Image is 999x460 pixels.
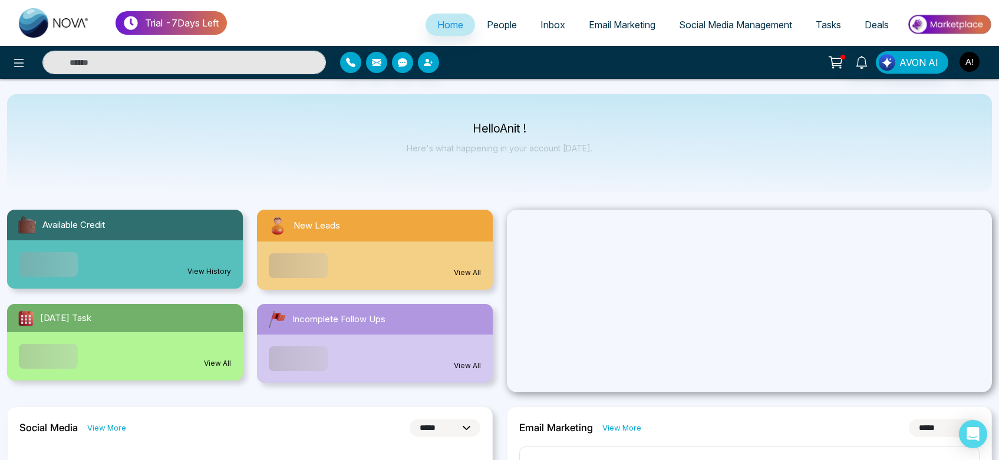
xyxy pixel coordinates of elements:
[437,19,463,31] span: Home
[853,14,901,36] a: Deals
[602,422,641,433] a: View More
[145,16,219,30] p: Trial - 7 Days Left
[540,19,565,31] span: Inbox
[42,219,105,232] span: Available Credit
[204,358,231,369] a: View All
[426,14,475,36] a: Home
[266,309,288,330] img: followUps.svg
[487,19,517,31] span: People
[879,54,895,71] img: Lead Flow
[187,266,231,277] a: View History
[454,360,481,371] a: View All
[865,19,889,31] span: Deals
[87,422,126,433] a: View More
[959,420,987,448] div: Open Intercom Messenger
[816,19,841,31] span: Tasks
[519,422,593,433] h2: Email Marketing
[679,19,792,31] span: Social Media Management
[475,14,529,36] a: People
[250,304,500,383] a: Incomplete Follow UpsView All
[40,312,91,325] span: [DATE] Task
[266,214,289,237] img: newLeads.svg
[454,267,481,278] a: View All
[292,313,385,326] span: Incomplete Follow Ups
[407,143,592,153] p: Here's what happening in your account [DATE].
[19,8,90,38] img: Nova CRM Logo
[294,219,340,233] span: New Leads
[899,55,938,70] span: AVON AI
[407,124,592,134] p: Hello Anit !
[804,14,853,36] a: Tasks
[906,11,992,38] img: Market-place.gif
[876,51,948,74] button: AVON AI
[667,14,804,36] a: Social Media Management
[577,14,667,36] a: Email Marketing
[17,309,35,327] img: todayTask.svg
[589,19,655,31] span: Email Marketing
[250,210,500,290] a: New LeadsView All
[960,52,980,72] img: User Avatar
[17,214,38,236] img: availableCredit.svg
[529,14,577,36] a: Inbox
[19,422,78,433] h2: Social Media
